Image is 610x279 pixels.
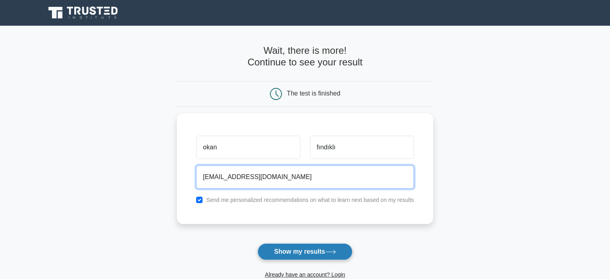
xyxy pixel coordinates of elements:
button: Show my results [257,243,352,260]
a: Already have an account? Login [265,271,345,278]
input: First name [196,136,300,159]
div: The test is finished [287,90,340,97]
input: Email [196,165,414,189]
label: Send me personalized recommendations on what to learn next based on my results [206,197,414,203]
h4: Wait, there is more! Continue to see your result [177,45,433,68]
input: Last name [310,136,414,159]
